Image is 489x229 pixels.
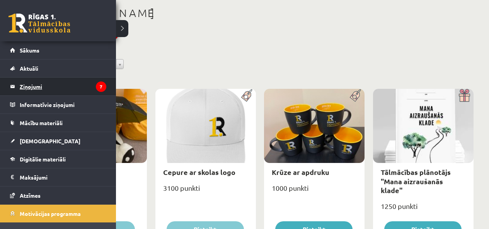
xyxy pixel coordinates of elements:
img: Populāra prece [239,89,256,102]
span: Aktuāli [20,65,38,72]
a: Ziņojumi7 [10,78,106,95]
span: Motivācijas programma [20,210,81,217]
a: Rīgas 1. Tālmācības vidusskola [9,14,70,33]
a: Maksājumi [10,168,106,186]
img: Dāvana ar pārsteigumu [456,89,474,102]
h1: [PERSON_NAME] [46,7,474,20]
a: Krūze ar apdruku [272,168,329,176]
legend: Informatīvie ziņojumi [20,96,106,114]
img: Populāra prece [347,89,365,102]
a: Atzīmes [10,187,106,204]
span: Mācību materiāli [20,119,63,126]
a: Cepure ar skolas logo [163,168,235,176]
div: 1250 punkti [373,200,474,219]
span: Sākums [20,47,39,54]
span: Digitālie materiāli [20,156,66,163]
a: Mācību materiāli [10,114,106,132]
span: Atzīmes [20,192,41,199]
a: Motivācijas programma [10,205,106,222]
legend: Ziņojumi [20,78,106,95]
a: Tālmācības plānotājs "Mana aizraušanās klade" [381,168,451,195]
div: 1000 punkti [264,182,365,201]
i: 7 [96,81,106,92]
div: 3100 punkti [155,182,256,201]
a: Informatīvie ziņojumi [10,96,106,114]
a: Sākums [10,41,106,59]
legend: Maksājumi [20,168,106,186]
span: [DEMOGRAPHIC_DATA] [20,137,80,144]
a: Aktuāli [10,59,106,77]
a: Digitālie materiāli [10,150,106,168]
a: [DEMOGRAPHIC_DATA] [10,132,106,150]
